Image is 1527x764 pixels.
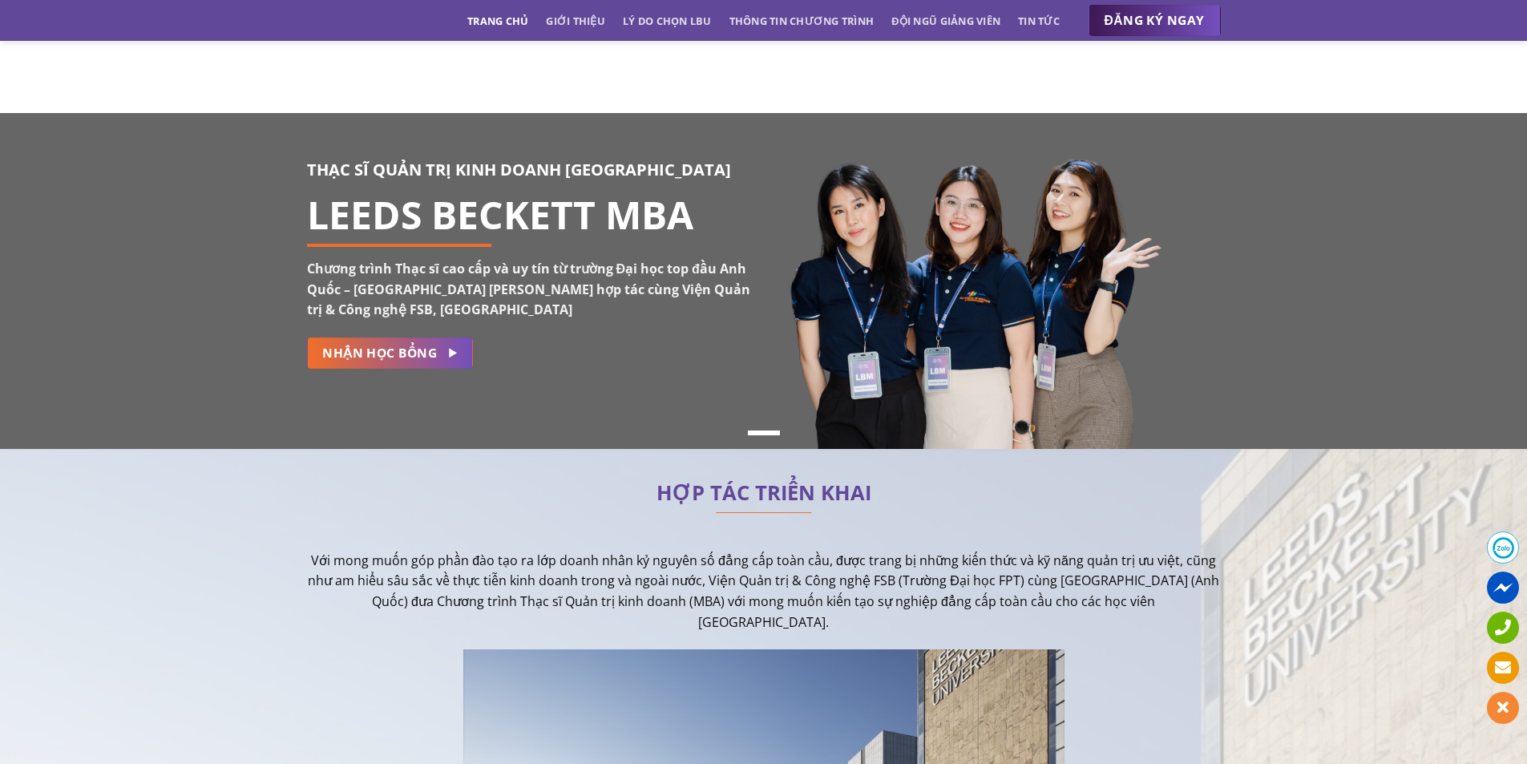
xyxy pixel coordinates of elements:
a: ĐĂNG KÝ NGAY [1089,5,1221,37]
span: ĐĂNG KÝ NGAY [1105,10,1205,30]
p: Với mong muốn góp phần đào tạo ra lớp doanh nhân kỷ nguyên số đẳng cấp toàn cầu, được trang bị nh... [307,551,1221,633]
h1: LEEDS BECKETT MBA [307,205,752,224]
a: NHẬN HỌC BỔNG [307,338,473,369]
a: Thông tin chương trình [729,6,875,35]
h2: HỢP TÁC TRIỂN KHAI [307,485,1221,501]
a: Tin tức [1018,6,1060,35]
a: Giới thiệu [546,6,605,35]
a: Trang chủ [467,6,528,35]
strong: Chương trình Thạc sĩ cao cấp và uy tín từ trường Đại học top đầu Anh Quốc – [GEOGRAPHIC_DATA] [PE... [307,260,750,318]
img: line-lbu.jpg [716,512,812,514]
h3: THẠC SĨ QUẢN TRỊ KINH DOANH [GEOGRAPHIC_DATA] [307,157,752,183]
span: NHẬN HỌC BỔNG [322,343,437,363]
a: Lý do chọn LBU [623,6,712,35]
a: Đội ngũ giảng viên [891,6,1000,35]
li: Page dot 1 [748,431,780,435]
